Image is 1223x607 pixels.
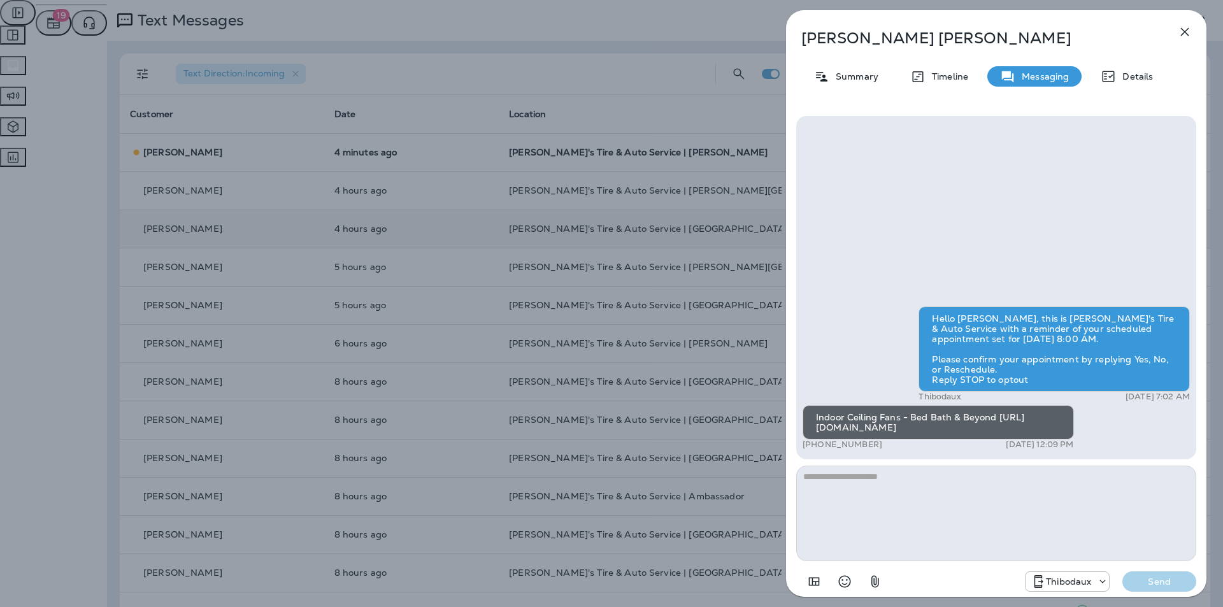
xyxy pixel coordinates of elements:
p: [PERSON_NAME] [PERSON_NAME] [801,29,1149,47]
div: +1 (985) 446-2777 [1026,574,1109,589]
button: Add in a premade template [801,569,827,594]
button: Select an emoji [832,569,857,594]
div: Hello [PERSON_NAME], this is [PERSON_NAME]'s Tire & Auto Service with a reminder of your schedule... [919,306,1190,392]
p: Thibodaux [1046,576,1091,587]
p: Timeline [926,71,968,82]
p: Summary [829,71,878,82]
p: Thibodaux [919,392,960,402]
p: [DATE] 12:09 PM [1006,439,1073,450]
p: [DATE] 7:02 AM [1126,392,1190,402]
p: [PHONE_NUMBER] [803,439,882,450]
p: Details [1116,71,1153,82]
div: Indoor Ceiling Fans - Bed Bath & Beyond [URL][DOMAIN_NAME] [803,405,1074,439]
p: Messaging [1015,71,1069,82]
